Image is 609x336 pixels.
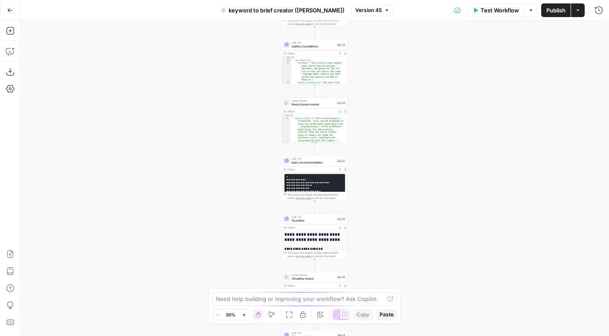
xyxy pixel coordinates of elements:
[296,197,312,199] span: Copy the output
[282,142,290,156] div: 3
[282,56,291,59] div: 1
[467,3,524,17] button: Test Workflow
[292,218,335,222] span: 10_outline
[296,23,312,25] span: Copy the output
[282,40,348,85] div: LLM · O3outline_foundationsStep 34Output{ "seo_thesis":{ "statement":"This article shows digital ...
[282,81,291,101] div: 4
[292,44,335,48] span: outline_foundations
[314,201,316,213] g: Edge from step_37 to step_38
[287,226,336,229] div: Output
[292,41,335,44] span: LLM · O3
[287,110,336,113] div: Output
[481,6,519,15] span: Test Workflow
[287,19,346,26] div: This output is too large & has been abbreviated for review. to view the full content.
[351,5,393,16] button: Version 45
[287,284,336,287] div: Output
[336,43,346,47] div: Step 34
[314,143,316,155] g: Edge from step_36 to step_37
[292,157,335,161] span: LLM · O3
[541,3,571,17] button: Publish
[282,59,291,62] div: 2
[292,331,335,335] span: LLM · O3
[355,6,382,14] span: Version 45
[289,56,291,59] span: Toggle code folding, rows 1 through 89
[314,27,316,39] g: Edge from step_33 to step_34
[282,98,348,143] div: Human Reviewthesis human reviewStep 36Output{ "review_content_1":"This article gives a transparen...
[336,217,346,221] div: Step 38
[229,6,345,15] span: keyword to brief creator ([PERSON_NAME])
[282,117,290,142] div: 2
[292,273,335,277] span: Human Review
[314,259,316,272] g: Edge from step_38 to step_40
[292,276,335,280] span: 10 outline review
[292,99,335,102] span: Human Review
[296,255,312,257] span: Copy the output
[282,272,348,317] div: Human Review10 outline reviewStep 40Output{ "review_content_1":"# how does vinted make money - St...
[226,311,235,318] span: 50%
[336,159,346,163] div: Step 37
[336,275,346,279] div: Step 40
[287,52,336,55] div: Output
[282,114,290,117] div: 1
[546,6,565,15] span: Publish
[292,160,335,164] span: topic_recommendation
[376,309,397,320] button: Paste
[292,102,335,106] span: thesis human review
[353,309,373,320] button: Copy
[336,101,346,105] div: Step 36
[357,311,369,318] span: Copy
[292,215,335,219] span: LLM · O3
[287,193,346,200] div: This output is too large & has been abbreviated for review. to view the full content.
[314,317,316,330] g: Edge from step_40 to step_41
[288,114,290,117] span: Toggle code folding, rows 1 through 4
[314,85,316,97] g: Edge from step_34 to step_36
[216,3,350,17] button: keyword to brief creator ([PERSON_NAME])
[380,311,394,318] span: Paste
[289,59,291,62] span: Toggle code folding, rows 2 through 5
[287,168,336,171] div: Output
[287,251,346,258] div: This output is too large & has been abbreviated for review. to view the full content.
[282,62,291,82] div: 3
